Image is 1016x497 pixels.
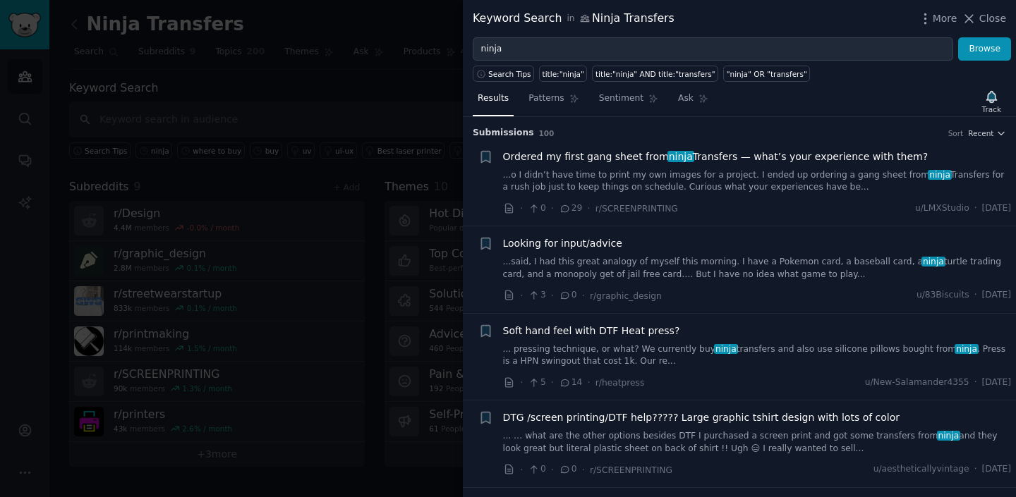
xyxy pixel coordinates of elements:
[503,410,900,425] a: DTG /screen printing/DTF help????? Large graphic tshirt design with lots of color
[594,87,663,116] a: Sentiment
[503,430,1012,455] a: ... … what are the other options besides DTF I purchased a screen print and got some transfers fr...
[503,343,1012,368] a: ... pressing technique, or what? We currently buyninjatransfers and also use silicone pillows bou...
[559,463,576,476] span: 0
[478,92,509,105] span: Results
[551,375,554,390] span: ·
[528,202,545,215] span: 0
[592,66,718,82] a: title:"ninja" AND title:"transfers"
[528,463,545,476] span: 0
[582,462,585,477] span: ·
[587,375,590,390] span: ·
[599,92,643,105] span: Sentiment
[559,289,576,302] span: 0
[979,11,1006,26] span: Close
[948,128,964,138] div: Sort
[539,66,587,82] a: title:"ninja"
[958,37,1011,61] button: Browse
[873,463,969,476] span: u/aestheticallyvintage
[974,463,977,476] span: ·
[503,256,1012,281] a: ...said, I had this great analogy of myself this morning. I have a Pokemon card, a baseball card,...
[968,128,1006,138] button: Recent
[539,129,555,137] span: 100
[917,289,969,302] span: u/83Biscuits
[524,87,583,116] a: Patterns
[488,69,531,79] span: Search Tips
[982,463,1011,476] span: [DATE]
[928,170,951,180] span: ninja
[667,151,694,162] span: ninja
[974,289,977,302] span: ·
[865,376,969,389] span: u/New-Salamander4355
[982,104,1001,114] div: Track
[551,288,554,303] span: ·
[955,344,978,354] span: ninja
[551,201,554,216] span: ·
[590,291,662,301] span: r/graphic_design
[587,201,590,216] span: ·
[551,462,554,477] span: ·
[503,236,622,251] a: Looking for input/advice
[982,289,1011,302] span: [DATE]
[520,201,523,216] span: ·
[982,202,1011,215] span: [DATE]
[567,13,574,25] span: in
[473,66,534,82] button: Search Tips
[473,10,675,27] div: Keyword Search Ninja Transfers
[974,376,977,389] span: ·
[528,289,545,302] span: 3
[590,465,672,475] span: r/SCREENPRINTING
[520,288,523,303] span: ·
[974,202,977,215] span: ·
[559,202,582,215] span: 29
[982,376,1011,389] span: [DATE]
[595,204,678,214] span: r/SCREENPRINTING
[678,92,694,105] span: Ask
[503,149,929,164] a: Ordered my first gang sheet fromninjaTransfers — what’s your experience with them?
[473,87,514,116] a: Results
[968,128,993,138] span: Recent
[520,375,523,390] span: ·
[937,431,960,441] span: ninja
[520,462,523,477] span: ·
[503,149,929,164] span: Ordered my first gang sheet from Transfers — what’s your experience with them?
[595,69,715,79] div: title:"ninja" AND title:"transfers"
[921,257,945,266] span: ninja
[582,288,585,303] span: ·
[933,11,957,26] span: More
[473,37,953,61] input: Try a keyword related to your business
[727,69,807,79] div: "ninja" OR "transfers"
[723,66,810,82] a: "ninja" OR "transfers"
[543,69,584,79] div: title:"ninja"
[962,11,1006,26] button: Close
[595,378,645,388] span: r/heatpress
[473,127,534,140] span: Submission s
[714,344,737,354] span: ninja
[559,376,582,389] span: 14
[673,87,713,116] a: Ask
[503,169,1012,194] a: ...o I didn’t have time to print my own images for a project. I ended up ordering a gang sheet fr...
[503,324,680,338] a: Soft hand feel with DTF Heat press?
[528,92,564,105] span: Patterns
[915,202,969,215] span: u/LMXStudio
[528,376,545,389] span: 5
[977,87,1006,116] button: Track
[918,11,957,26] button: More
